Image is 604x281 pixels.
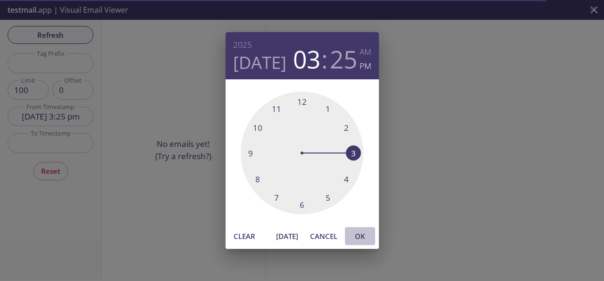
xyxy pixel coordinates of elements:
button: [DATE] [233,52,286,73]
button: 03 [293,45,320,73]
span: OK [349,230,371,242]
button: Clear [229,227,260,245]
span: [DATE] [276,230,299,242]
h3: : [321,45,328,73]
button: 25 [330,45,357,73]
span: Clear [233,230,256,242]
button: OK [345,227,375,245]
button: AM [360,45,371,59]
button: Cancel [306,227,341,245]
button: 2025 [233,38,252,52]
button: [DATE] [272,227,302,245]
span: Cancel [310,230,337,242]
button: PM [360,59,371,73]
